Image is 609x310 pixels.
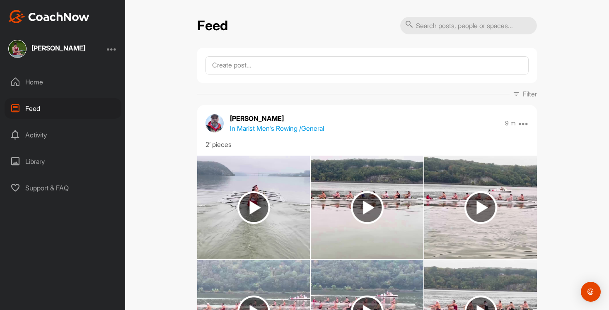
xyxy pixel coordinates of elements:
div: [PERSON_NAME] [31,45,85,51]
img: play [237,191,270,224]
div: Library [5,151,121,172]
div: Activity [5,125,121,145]
img: media [197,156,310,259]
img: play [351,191,384,224]
p: Filter [523,89,537,99]
img: square_355c8141626c08ce76ddd60047c20266.jpg [8,40,27,58]
img: avatar [205,114,224,132]
img: play [464,191,497,224]
img: CoachNow [8,10,89,23]
img: media [311,156,423,259]
input: Search posts, people or spaces... [400,17,537,34]
div: Open Intercom Messenger [581,282,601,302]
img: media [424,156,537,259]
p: In Marist Men's Rowing / General [230,123,324,133]
div: Feed [5,98,121,119]
h2: Feed [197,18,228,34]
div: Home [5,72,121,92]
p: 9 m [505,119,516,127]
div: Support & FAQ [5,178,121,198]
div: 2’ pieces [205,139,529,149]
p: [PERSON_NAME] [230,113,324,123]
